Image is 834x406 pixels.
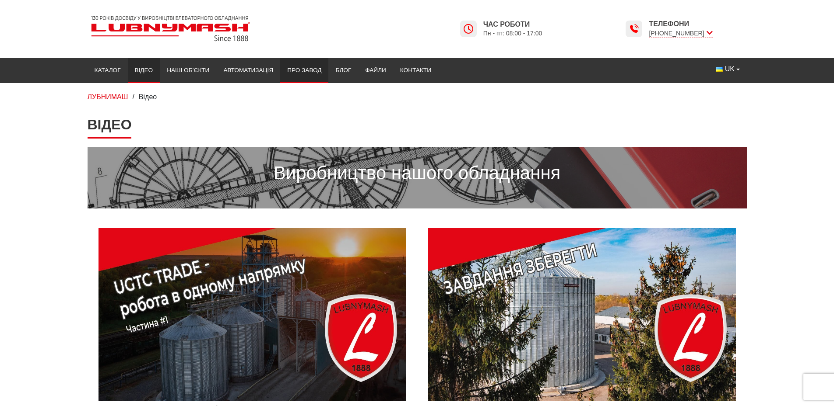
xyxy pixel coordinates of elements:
[132,93,134,101] span: /
[160,61,216,80] a: Наші об’єкти
[629,24,639,34] img: Lubnymash time icon
[393,61,438,80] a: Контакти
[216,61,280,80] a: Автоматизація
[88,116,747,138] h1: Відео
[709,61,746,77] button: UK
[328,61,358,80] a: Блог
[463,24,474,34] img: Lubnymash time icon
[649,29,712,38] span: [PHONE_NUMBER]
[128,61,160,80] a: Відео
[88,93,128,101] a: ЛУБНИМАШ
[358,61,393,80] a: Файли
[139,93,157,101] span: Відео
[88,12,254,45] img: Lubnymash
[483,29,542,38] span: Пн - пт: 08:00 - 17:00
[95,160,740,186] p: Виробництво нашого обладнання
[88,61,128,80] a: Каталог
[716,67,723,72] img: Українська
[649,19,712,29] span: Телефони
[280,61,328,80] a: Про завод
[483,20,542,29] span: Час роботи
[725,64,735,74] span: UK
